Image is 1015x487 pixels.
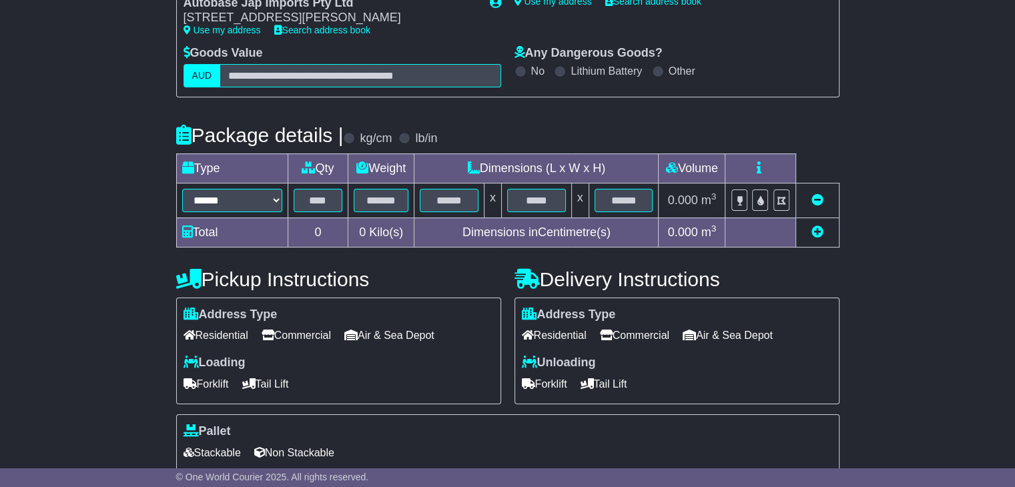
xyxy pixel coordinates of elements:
[184,442,241,463] span: Stackable
[176,217,288,247] td: Total
[176,472,369,482] span: © One World Courier 2025. All rights reserved.
[701,225,717,239] span: m
[522,308,616,322] label: Address Type
[701,193,717,207] span: m
[683,325,773,346] span: Air & Sea Depot
[184,25,261,35] a: Use my address
[811,225,823,239] a: Add new item
[515,268,839,290] h4: Delivery Instructions
[288,153,348,183] td: Qty
[531,65,545,77] label: No
[571,183,589,217] td: x
[184,356,246,370] label: Loading
[184,325,248,346] span: Residential
[522,374,567,394] span: Forklift
[348,153,414,183] td: Weight
[484,183,501,217] td: x
[571,65,642,77] label: Lithium Battery
[288,217,348,247] td: 0
[348,217,414,247] td: Kilo(s)
[668,225,698,239] span: 0.000
[414,153,659,183] td: Dimensions (L x W x H)
[274,25,370,35] a: Search address book
[414,217,659,247] td: Dimensions in Centimetre(s)
[176,153,288,183] td: Type
[600,325,669,346] span: Commercial
[184,374,229,394] span: Forklift
[668,193,698,207] span: 0.000
[262,325,331,346] span: Commercial
[522,325,587,346] span: Residential
[254,442,334,463] span: Non Stackable
[515,46,663,61] label: Any Dangerous Goods?
[811,193,823,207] a: Remove this item
[711,223,717,233] sup: 3
[659,153,725,183] td: Volume
[344,325,434,346] span: Air & Sea Depot
[360,131,392,146] label: kg/cm
[522,356,596,370] label: Unloading
[184,64,221,87] label: AUD
[176,124,344,146] h4: Package details |
[184,308,278,322] label: Address Type
[359,225,366,239] span: 0
[711,191,717,201] sup: 3
[581,374,627,394] span: Tail Lift
[184,11,476,25] div: [STREET_ADDRESS][PERSON_NAME]
[184,46,263,61] label: Goods Value
[415,131,437,146] label: lb/in
[242,374,289,394] span: Tail Lift
[184,424,231,439] label: Pallet
[669,65,695,77] label: Other
[176,268,501,290] h4: Pickup Instructions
